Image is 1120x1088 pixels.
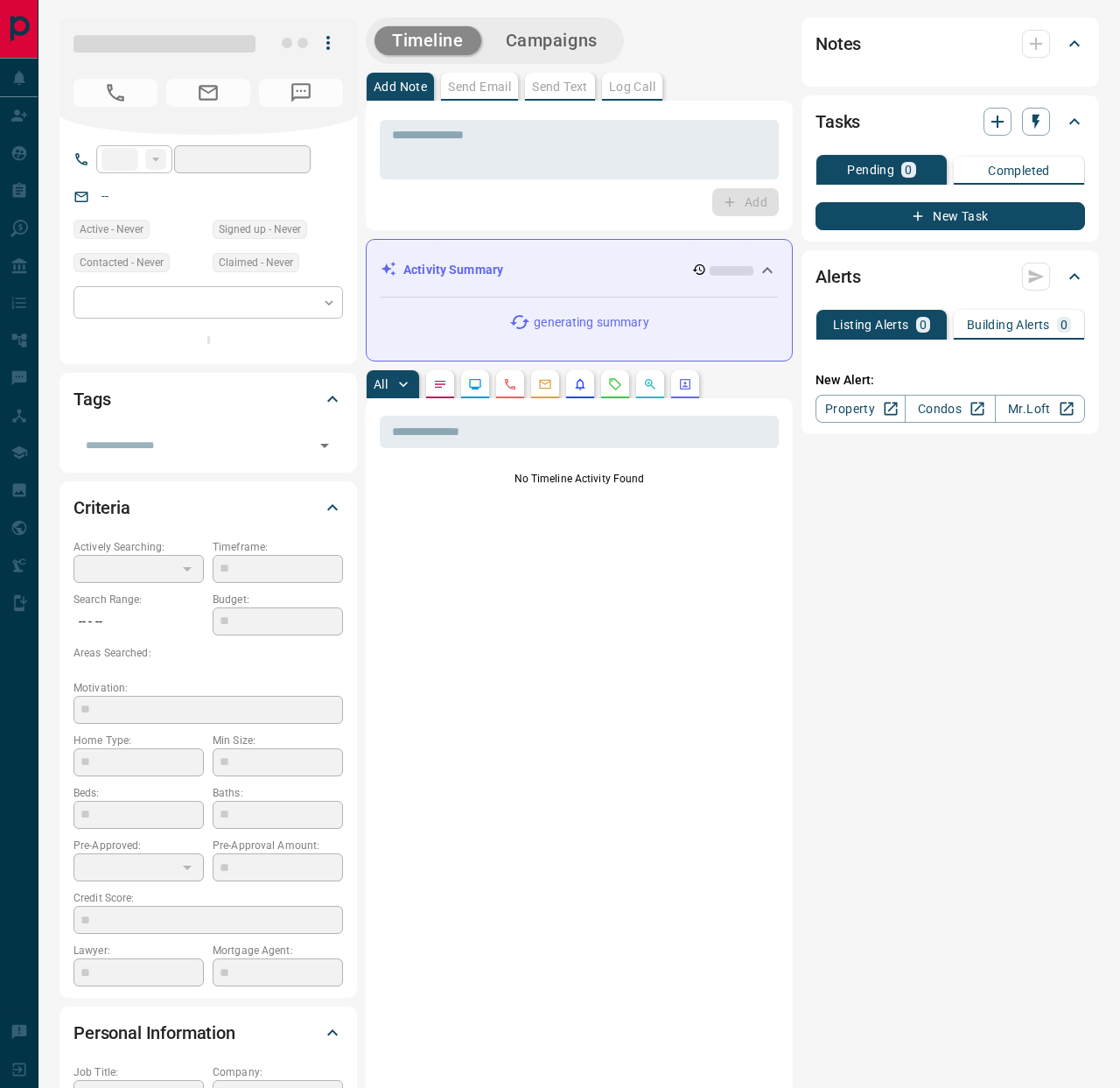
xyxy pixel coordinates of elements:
a: Mr.Loft [995,395,1085,423]
div: Activity Summary [381,254,778,286]
p: Mortgage Agent: [213,943,343,958]
button: Timeline [374,26,481,55]
button: New Task [815,202,1085,230]
h2: Notes [815,30,861,58]
p: Building Alerts [967,319,1050,331]
p: All [374,378,388,390]
div: Notes [815,23,1085,65]
p: New Alert: [815,371,1085,390]
svg: Lead Browsing Activity [468,377,482,391]
p: Add Note [374,81,427,93]
p: Lawyer: [73,943,204,958]
span: Contacted - Never [80,254,164,271]
div: Tags [73,378,343,420]
div: Criteria [73,487,343,529]
h2: Criteria [73,494,130,522]
p: generating summary [534,313,648,332]
button: Open [312,433,337,458]
span: No Email [166,79,250,107]
p: Timeframe: [213,539,343,555]
h2: Alerts [815,263,861,291]
div: Personal Information [73,1012,343,1054]
p: Areas Searched: [73,645,343,661]
h2: Tasks [815,108,860,136]
span: No Number [259,79,343,107]
h2: Tags [73,385,110,413]
a: Condos [905,395,995,423]
p: Beds: [73,785,204,801]
span: No Number [73,79,157,107]
p: Completed [988,165,1050,177]
p: Baths: [213,785,343,801]
p: Min Size: [213,733,343,748]
div: Alerts [815,256,1085,298]
p: Budget: [213,592,343,607]
p: Pre-Approval Amount: [213,838,343,853]
p: Pending [847,164,894,176]
svg: Opportunities [643,377,657,391]
svg: Emails [538,377,552,391]
p: Pre-Approved: [73,838,204,853]
a: Property [815,395,906,423]
p: Motivation: [73,680,343,696]
svg: Notes [433,377,447,391]
div: Tasks [815,101,1085,143]
p: Activity Summary [403,261,503,279]
p: 0 [1060,319,1067,331]
p: Actively Searching: [73,539,204,555]
a: -- [101,189,108,203]
svg: Listing Alerts [573,377,587,391]
p: Job Title: [73,1064,204,1080]
button: Campaigns [488,26,615,55]
p: Listing Alerts [833,319,909,331]
p: 0 [920,319,927,331]
svg: Agent Actions [678,377,692,391]
span: Active - Never [80,221,143,238]
span: Signed up - Never [219,221,301,238]
svg: Requests [608,377,622,391]
p: Search Range: [73,592,204,607]
h2: Personal Information [73,1019,235,1047]
span: Claimed - Never [219,254,293,271]
svg: Calls [503,377,517,391]
p: -- - -- [73,607,204,636]
p: 0 [905,164,912,176]
p: No Timeline Activity Found [380,471,779,487]
p: Company: [213,1064,343,1080]
p: Credit Score: [73,890,343,906]
p: Home Type: [73,733,204,748]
